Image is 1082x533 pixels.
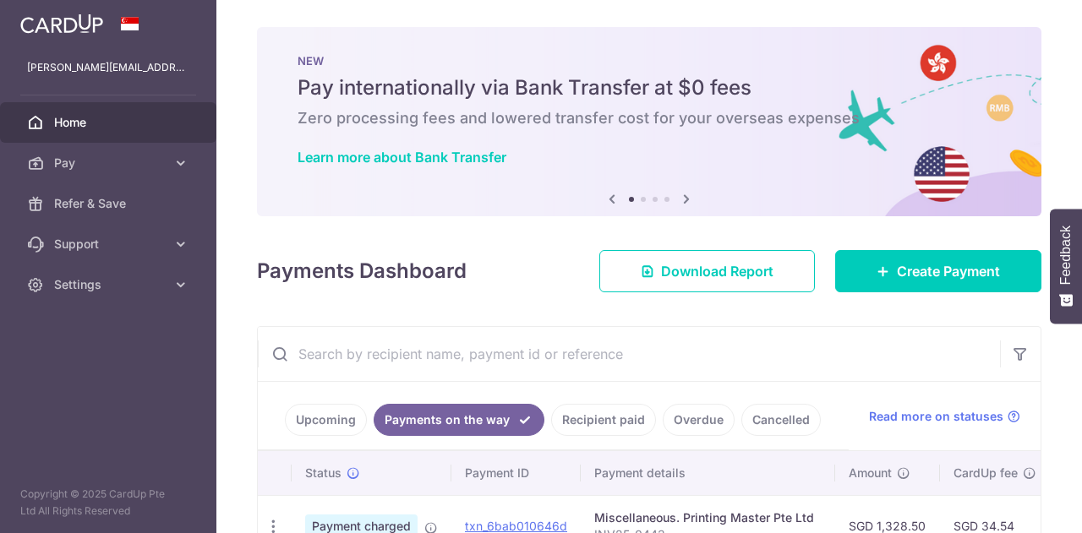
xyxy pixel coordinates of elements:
a: Learn more about Bank Transfer [298,149,506,166]
a: Read more on statuses [869,408,1020,425]
span: Settings [54,276,166,293]
p: [PERSON_NAME][EMAIL_ADDRESS][DOMAIN_NAME] [27,59,189,76]
span: Read more on statuses [869,408,1003,425]
input: Search by recipient name, payment id or reference [258,327,1000,381]
a: Overdue [663,404,735,436]
th: Payment ID [451,451,581,495]
span: Download Report [661,261,773,281]
a: Recipient paid [551,404,656,436]
span: Create Payment [897,261,1000,281]
img: CardUp [20,14,103,34]
a: Cancelled [741,404,821,436]
a: Create Payment [835,250,1041,292]
th: Payment details [581,451,835,495]
iframe: Opens a widget where you can find more information [974,482,1065,525]
span: Support [54,236,166,253]
span: CardUp fee [954,465,1018,481]
p: NEW [298,54,1001,68]
span: Feedback [1058,226,1074,285]
span: Status [305,465,342,481]
h5: Pay internationally via Bank Transfer at $0 fees [298,74,1001,101]
a: Payments on the way [374,404,544,436]
a: Download Report [599,250,815,292]
div: Miscellaneous. Printing Master Pte Ltd [594,509,822,526]
span: Home [54,114,166,131]
button: Feedback - Show survey [1050,209,1082,324]
span: Refer & Save [54,195,166,212]
span: Amount [849,465,892,481]
h6: Zero processing fees and lowered transfer cost for your overseas expenses [298,108,1001,128]
h4: Payments Dashboard [257,256,467,286]
img: Bank transfer banner [257,27,1041,216]
a: Upcoming [285,404,367,436]
a: txn_6bab010646d [465,519,567,533]
span: Pay [54,155,166,171]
